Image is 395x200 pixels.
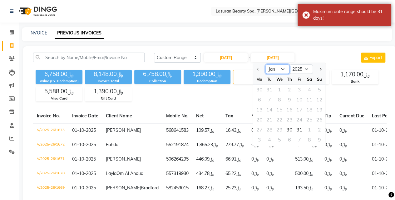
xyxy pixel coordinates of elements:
[85,70,132,79] div: ﷼8,148.00
[321,138,336,152] td: ﷼0
[304,135,314,145] div: Saturday, February 8, 2025
[321,167,336,181] td: ﷼0
[339,113,364,119] span: Current Due
[222,167,248,181] td: ﷼65.22
[116,171,143,176] span: Om Al Anoud
[36,87,82,96] div: ﷼5,588.00
[141,185,159,191] span: Bradford
[162,167,192,181] td: 557319930
[284,135,294,145] div: Thursday, February 6, 2025
[33,138,68,152] td: V/2025-26/1672
[313,8,387,22] div: Maximum date range should be 31 days!
[106,185,141,191] span: [PERSON_NAME]
[294,125,304,135] div: Friday, January 31, 2025
[16,3,59,20] img: logo
[304,74,314,84] div: Sa
[321,181,336,195] td: ﷼0
[251,113,259,119] span: Fee
[192,152,222,167] td: ﷼446.09
[304,125,314,135] div: Saturday, February 1, 2025
[184,79,230,84] div: Redemption
[263,152,291,167] td: ﷼0
[263,181,291,195] td: ﷼0
[274,135,284,145] div: Wednesday, February 5, 2025
[284,125,294,135] div: Thursday, January 30, 2025
[55,28,104,39] a: PREVIOUS INVOICES
[222,123,248,138] td: ﷼16.43
[162,123,192,138] td: 568641583
[304,125,314,135] div: 1
[332,79,378,84] div: Bank
[106,127,141,133] span: [PERSON_NAME]
[222,138,248,152] td: ﷼279.77
[314,125,324,135] div: 2
[33,53,145,62] input: Search by Name/Mobile/Email/Invoice No
[274,135,284,145] div: 5
[321,152,336,167] td: ﷼0
[289,64,313,74] select: Select year
[36,70,82,79] div: ﷼6,758.00
[85,96,131,101] div: Gift Card
[222,181,248,195] td: ﷼25.23
[29,30,47,36] a: INVOICE
[254,74,264,84] div: Mo
[33,123,68,138] td: V/2025-26/1673
[36,79,82,84] div: Value (Ex. Redemption)
[192,123,222,138] td: ﷼109.57
[72,156,96,162] span: 01-10-2025
[248,181,263,195] td: ﷼0
[314,125,324,135] div: Sunday, February 2, 2025
[72,113,98,119] span: Invoice Date
[85,79,132,84] div: Invoice Total
[314,135,324,145] div: 9
[248,152,263,167] td: ﷼0
[324,113,331,119] span: Tip
[321,123,336,138] td: ﷼0
[369,55,383,60] span: Export
[106,142,118,147] span: Fahda
[336,138,368,152] td: ﷼0
[318,64,323,74] button: Next month
[264,135,274,145] div: 4
[72,185,96,191] span: 01-10-2025
[192,181,222,195] td: ﷼168.27
[266,64,289,74] select: Select month
[204,53,248,62] input: Start Date
[233,79,279,84] div: Bills
[263,167,291,181] td: ﷼0
[33,152,68,167] td: V/2025-26/1671
[72,127,96,133] span: 01-10-2025
[162,181,192,195] td: 582459015
[37,113,60,119] span: Invoice No.
[106,156,141,162] span: [PERSON_NAME]
[314,135,324,145] div: Sunday, February 9, 2025
[134,79,181,84] div: Collection
[72,171,96,176] span: 01-10-2025
[291,152,321,167] td: ﷼513.00
[106,113,132,119] span: Client Name
[36,96,82,101] div: Visa Card
[254,135,264,145] div: 3
[254,135,264,145] div: Monday, February 3, 2025
[274,74,284,84] div: We
[294,135,304,145] div: Friday, February 7, 2025
[192,167,222,181] td: ﷼434.78
[294,125,304,135] div: 31
[291,181,321,195] td: ﷼193.50
[336,167,368,181] td: ﷼0
[162,138,192,152] td: 552191874
[336,152,368,167] td: ﷼0
[336,181,368,195] td: ﷼0
[72,142,96,147] span: 01-10-2025
[294,135,304,145] div: 7
[284,74,294,84] div: Th
[33,181,68,195] td: V/2025-26/1669
[336,123,368,138] td: ﷼0
[248,167,263,181] td: ﷼0
[248,138,263,152] td: ﷼0
[33,167,68,181] td: V/2025-26/1670
[291,167,321,181] td: ﷼500.00
[85,87,131,96] div: ﷼1,390.00
[248,54,250,61] span: -
[264,74,274,84] div: Tu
